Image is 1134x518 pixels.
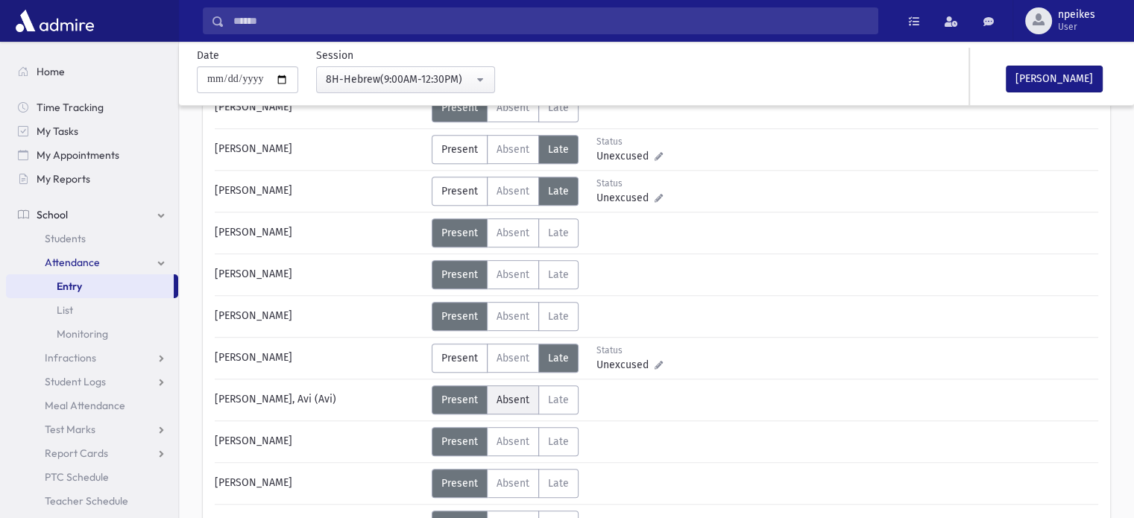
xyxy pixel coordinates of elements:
span: List [57,303,73,317]
div: AttTypes [432,93,579,122]
div: Status [596,135,663,148]
span: Time Tracking [37,101,104,114]
span: Late [548,185,569,198]
span: Late [548,352,569,364]
span: My Reports [37,172,90,186]
span: Absent [497,394,529,406]
a: Entry [6,274,174,298]
span: Monitoring [57,327,108,341]
a: My Appointments [6,143,178,167]
span: Report Cards [45,446,108,460]
a: Student Logs [6,370,178,394]
span: Absent [497,143,529,156]
img: AdmirePro [12,6,98,36]
span: Present [441,310,478,323]
span: Absent [497,352,529,364]
div: [PERSON_NAME], Avi (Avi) [207,385,432,414]
span: Late [548,310,569,323]
a: Meal Attendance [6,394,178,417]
div: AttTypes [432,260,579,289]
div: AttTypes [432,135,579,164]
a: My Reports [6,167,178,191]
a: Teacher Schedule [6,489,178,513]
span: Entry [57,279,82,293]
span: Student Logs [45,375,106,388]
span: Infractions [45,351,96,364]
span: Students [45,232,86,245]
span: npeikes [1058,9,1095,21]
span: Attendance [45,256,100,269]
a: School [6,203,178,227]
span: Absent [497,185,529,198]
span: Late [548,435,569,448]
span: Home [37,65,65,78]
div: AttTypes [432,469,579,498]
span: Present [441,143,478,156]
span: Present [441,352,478,364]
span: Present [441,435,478,448]
span: Unexcused [596,357,655,373]
div: AttTypes [432,344,579,373]
span: Unexcused [596,190,655,206]
div: Status [596,177,663,190]
a: My Tasks [6,119,178,143]
div: AttTypes [432,385,579,414]
span: Absent [497,101,529,114]
a: Students [6,227,178,250]
span: My Appointments [37,148,119,162]
div: [PERSON_NAME] [207,427,432,456]
span: School [37,208,68,221]
div: [PERSON_NAME] [207,469,432,498]
div: [PERSON_NAME] [207,93,432,122]
span: Present [441,185,478,198]
span: Present [441,101,478,114]
span: Absent [497,310,529,323]
div: AttTypes [432,427,579,456]
span: Present [441,268,478,281]
div: [PERSON_NAME] [207,135,432,164]
span: Test Marks [45,423,95,436]
span: Present [441,394,478,406]
div: [PERSON_NAME] [207,177,432,206]
a: Home [6,60,178,83]
div: 8H-Hebrew(9:00AM-12:30PM) [326,72,473,87]
a: Infractions [6,346,178,370]
span: Present [441,477,478,490]
div: [PERSON_NAME] [207,218,432,247]
label: Date [197,48,219,63]
a: Test Marks [6,417,178,441]
span: PTC Schedule [45,470,109,484]
label: Session [316,48,353,63]
span: User [1058,21,1095,33]
div: AttTypes [432,302,579,331]
button: 8H-Hebrew(9:00AM-12:30PM) [316,66,495,93]
span: Late [548,143,569,156]
div: [PERSON_NAME] [207,344,432,373]
span: Unexcused [596,148,655,164]
input: Search [224,7,878,34]
a: Report Cards [6,441,178,465]
div: [PERSON_NAME] [207,302,432,331]
span: Present [441,227,478,239]
span: Late [548,101,569,114]
a: PTC Schedule [6,465,178,489]
div: AttTypes [432,177,579,206]
a: Time Tracking [6,95,178,119]
span: Absent [497,477,529,490]
div: AttTypes [432,218,579,247]
button: [PERSON_NAME] [1006,66,1103,92]
a: Attendance [6,250,178,274]
span: Absent [497,227,529,239]
span: Late [548,268,569,281]
span: Late [548,477,569,490]
a: Monitoring [6,322,178,346]
span: Teacher Schedule [45,494,128,508]
span: Late [548,394,569,406]
div: [PERSON_NAME] [207,260,432,289]
span: Meal Attendance [45,399,125,412]
span: Absent [497,268,529,281]
div: Status [596,344,663,357]
span: Absent [497,435,529,448]
span: My Tasks [37,124,78,138]
span: Late [548,227,569,239]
